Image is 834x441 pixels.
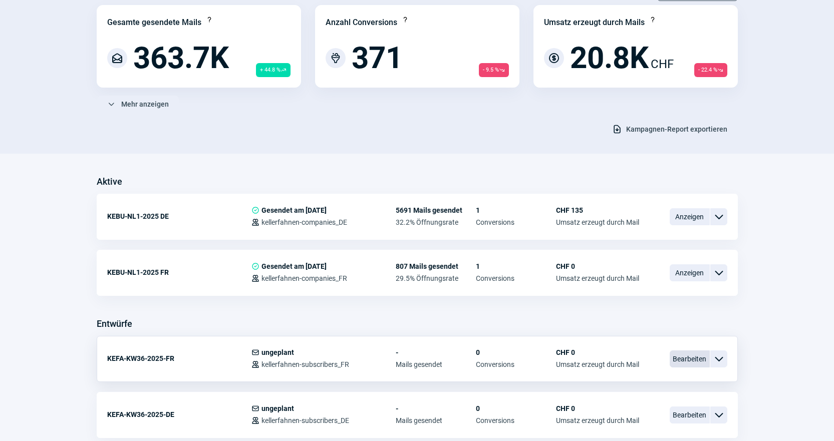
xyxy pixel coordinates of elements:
span: 20.8K [570,43,649,73]
span: Mails gesendet [396,416,476,424]
span: 32.2% Öffnungsrate [396,218,476,226]
span: CHF 0 [556,262,639,270]
button: Kampagnen-Report exportieren [602,121,738,138]
span: 5691 Mails gesendet [396,206,476,214]
span: 1 [476,262,556,270]
span: Anzeigen [670,264,710,281]
span: - 9.5 % [479,63,509,77]
span: 0 [476,404,556,412]
span: CHF 0 [556,348,639,356]
div: Anzahl Conversions [326,17,397,29]
span: Mails gesendet [396,360,476,368]
span: kellerfahnen-companies_DE [261,218,347,226]
span: 371 [352,43,403,73]
span: 1 [476,206,556,214]
div: KEBU-NL1-2025 FR [107,262,251,282]
span: + 44.8 % [256,63,291,77]
h3: Entwürfe [97,316,132,332]
span: Conversions [476,218,556,226]
span: CHF [651,55,674,73]
span: Umsatz erzeugt durch Mail [556,274,639,282]
div: KEFA-KW36-2025-FR [107,348,251,368]
span: - [396,404,476,412]
span: Umsatz erzeugt durch Mail [556,218,639,226]
h3: Aktive [97,174,122,190]
span: kellerfahnen-companies_FR [261,274,347,282]
div: KEFA-KW36-2025-DE [107,404,251,424]
span: Kampagnen-Report exportieren [626,121,727,137]
span: kellerfahnen-subscribers_FR [261,360,349,368]
span: ungeplant [261,404,294,412]
span: 807 Mails gesendet [396,262,476,270]
span: - [396,348,476,356]
span: CHF 0 [556,404,639,412]
button: Mehr anzeigen [97,96,179,113]
span: 0 [476,348,556,356]
span: Bearbeiten [670,350,710,367]
span: Anzeigen [670,208,710,225]
span: CHF 135 [556,206,639,214]
span: - 22.4 % [694,63,727,77]
div: Gesamte gesendete Mails [107,17,201,29]
div: KEBU-NL1-2025 DE [107,206,251,226]
div: Umsatz erzeugt durch Mails [544,17,645,29]
span: Umsatz erzeugt durch Mail [556,360,639,368]
span: Bearbeiten [670,406,710,423]
span: Gesendet am [DATE] [261,262,327,270]
span: Conversions [476,274,556,282]
span: ungeplant [261,348,294,356]
span: 29.5% Öffnungsrate [396,274,476,282]
span: Mehr anzeigen [121,96,169,112]
span: Conversions [476,360,556,368]
span: Umsatz erzeugt durch Mail [556,416,639,424]
span: kellerfahnen-subscribers_DE [261,416,349,424]
span: 363.7K [133,43,229,73]
span: Gesendet am [DATE] [261,206,327,214]
span: Conversions [476,416,556,424]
